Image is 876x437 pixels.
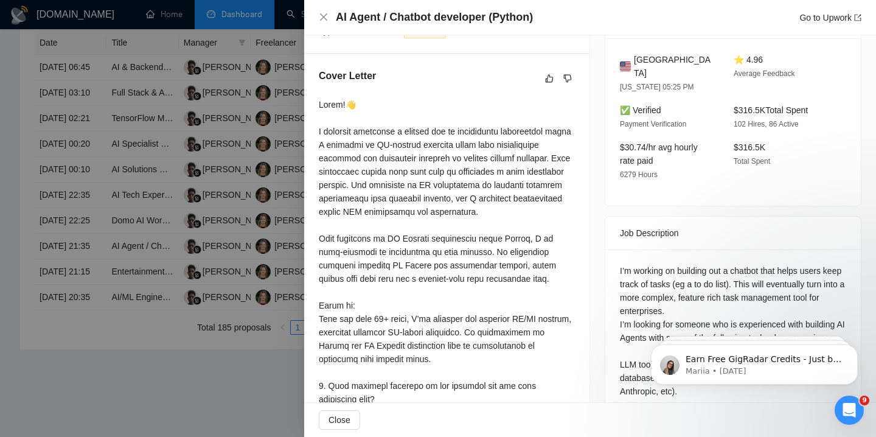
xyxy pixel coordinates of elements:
[319,410,360,430] button: Close
[319,69,376,83] h5: Cover Letter
[634,53,714,80] span: [GEOGRAPHIC_DATA]
[620,105,661,115] span: ✅ Verified
[620,217,846,250] div: Job Description
[620,120,686,128] span: Payment Verification
[336,10,533,25] h4: AI Agent / Chatbot developer (Python)
[854,14,861,21] span: export
[620,142,698,166] span: $30.74/hr avg hourly rate paid
[734,105,808,115] span: $316.5K Total Spent
[620,83,694,91] span: [US_STATE] 05:25 PM
[319,26,339,36] span: Type:
[734,157,770,166] span: Total Spent
[620,60,631,73] img: 🇺🇸
[620,170,658,179] span: 6279 Hours
[734,142,765,152] span: $316.5K
[734,55,763,65] span: ⭐ 4.96
[799,13,861,23] a: Go to Upworkexport
[328,413,350,427] span: Close
[319,12,328,22] span: close
[734,69,795,78] span: Average Feedback
[633,319,876,404] iframe: Intercom notifications message
[542,71,557,86] button: like
[560,71,575,86] button: dislike
[734,120,799,128] span: 102 Hires, 86 Active
[860,396,869,405] span: 9
[835,396,864,425] iframe: Intercom live chat
[319,12,328,23] button: Close
[563,74,572,83] span: dislike
[545,74,554,83] span: like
